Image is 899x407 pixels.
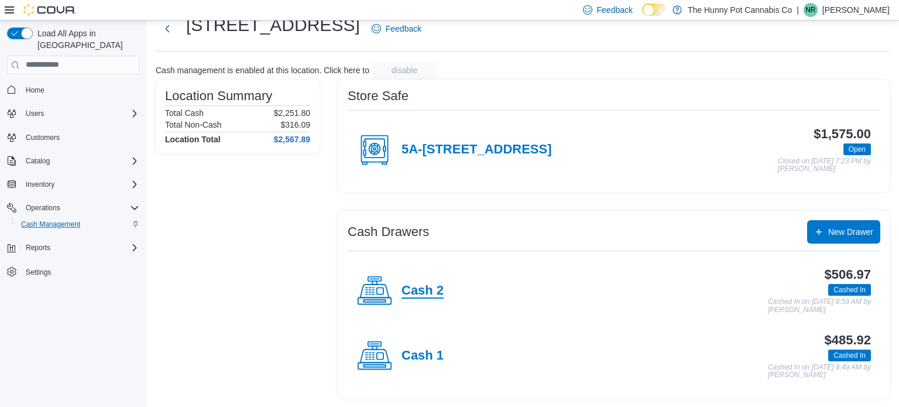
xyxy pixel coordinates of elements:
[21,201,65,215] button: Operations
[26,243,50,252] span: Reports
[165,108,204,118] h6: Total Cash
[828,284,871,296] span: Cashed In
[186,13,360,37] h1: [STREET_ADDRESS]
[26,109,44,118] span: Users
[402,283,444,299] h4: Cash 2
[768,298,871,314] p: Cashed In on [DATE] 8:59 AM by [PERSON_NAME]
[2,200,144,216] button: Operations
[849,144,866,155] span: Open
[12,216,144,232] button: Cash Management
[2,240,144,256] button: Reports
[280,120,310,129] p: $316.09
[392,64,417,76] span: disable
[402,348,444,364] h4: Cash 1
[2,105,144,122] button: Users
[21,83,139,97] span: Home
[165,135,221,144] h4: Location Total
[21,130,139,145] span: Customers
[367,17,426,40] a: Feedback
[21,220,80,229] span: Cash Management
[2,176,144,193] button: Inventory
[642,4,667,16] input: Dark Mode
[833,285,866,295] span: Cashed In
[814,127,871,141] h3: $1,575.00
[402,142,552,158] h4: 5A-[STREET_ADDRESS]
[274,108,310,118] p: $2,251.80
[2,129,144,146] button: Customers
[828,226,873,238] span: New Drawer
[825,268,871,282] h3: $506.97
[2,263,144,280] button: Settings
[21,264,139,279] span: Settings
[21,177,59,191] button: Inventory
[21,83,49,97] a: Home
[21,107,139,121] span: Users
[26,203,60,213] span: Operations
[21,201,139,215] span: Operations
[26,156,50,166] span: Catalog
[386,23,421,35] span: Feedback
[7,77,139,311] nav: Complex example
[156,17,179,40] button: Next
[797,3,799,17] p: |
[597,4,633,16] span: Feedback
[778,158,871,173] p: Closed on [DATE] 7:23 PM by [PERSON_NAME]
[23,4,76,16] img: Cova
[807,220,880,244] button: New Drawer
[372,61,437,80] button: disable
[2,153,144,169] button: Catalog
[843,143,871,155] span: Open
[26,268,51,277] span: Settings
[21,154,54,168] button: Catalog
[348,89,409,103] h3: Store Safe
[26,180,54,189] span: Inventory
[828,350,871,361] span: Cashed In
[21,241,139,255] span: Reports
[16,217,139,231] span: Cash Management
[26,133,60,142] span: Customers
[156,66,369,75] p: Cash management is enabled at this location. Click here to
[2,81,144,98] button: Home
[21,154,139,168] span: Catalog
[165,120,222,129] h6: Total Non-Cash
[805,3,815,17] span: NR
[26,85,44,95] span: Home
[165,89,272,103] h3: Location Summary
[274,135,310,144] h4: $2,567.89
[768,364,871,379] p: Cashed In on [DATE] 8:49 AM by [PERSON_NAME]
[688,3,792,17] p: The Hunny Pot Cannabis Co
[21,177,139,191] span: Inventory
[16,217,85,231] a: Cash Management
[348,225,429,239] h3: Cash Drawers
[21,265,56,279] a: Settings
[21,241,55,255] button: Reports
[822,3,890,17] p: [PERSON_NAME]
[804,3,818,17] div: Nolan Ryan
[833,350,866,361] span: Cashed In
[33,28,139,51] span: Load All Apps in [GEOGRAPHIC_DATA]
[21,107,49,121] button: Users
[825,333,871,347] h3: $485.92
[21,131,64,145] a: Customers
